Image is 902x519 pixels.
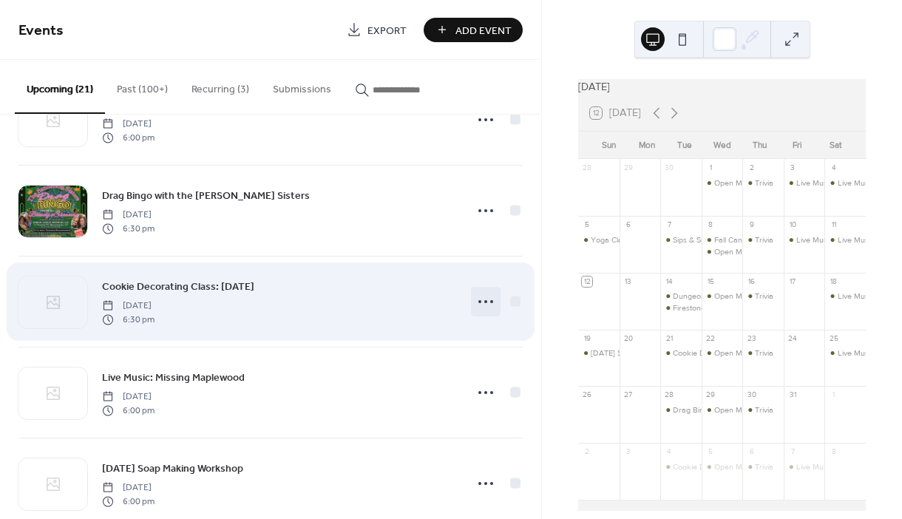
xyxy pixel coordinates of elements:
[705,277,716,287] div: 15
[102,299,155,313] span: [DATE]
[628,132,665,160] div: Mon
[824,177,866,189] div: Live Music: Rock Solid Alibi
[829,163,839,174] div: 4
[702,234,743,245] div: Fall Candle Making Workshop
[742,404,784,415] div: Trivia
[582,390,592,401] div: 26
[787,333,798,344] div: 24
[623,333,634,344] div: 20
[747,277,757,287] div: 16
[578,234,620,245] div: Yoga Class
[755,461,773,472] div: Trivia
[15,60,105,114] button: Upcoming (21)
[747,390,757,401] div: 30
[714,404,768,415] div: Open Mic Night
[779,132,816,160] div: Fri
[102,278,254,295] a: Cookie Decorating Class: [DATE]
[705,163,716,174] div: 1
[829,220,839,230] div: 11
[102,131,155,144] span: 6:00 pm
[742,347,784,359] div: Trivia
[673,404,831,415] div: Drag Bingo with the [PERSON_NAME] Sisters
[623,390,634,401] div: 27
[747,220,757,230] div: 9
[747,447,757,458] div: 6
[102,390,155,404] span: [DATE]
[102,460,243,477] a: [DATE] Soap Making Workshop
[714,291,768,302] div: Open Mic Night
[796,234,898,245] div: Live Music: [PERSON_NAME]
[673,347,787,359] div: Cookie Decorating Class: [DATE]
[824,347,866,359] div: Live Music: Ali Kat & The Revelators
[660,461,702,472] div: Cookie Decorating Class: Thanksgiving
[705,220,716,230] div: 8
[665,163,675,174] div: 30
[578,79,866,95] div: [DATE]
[747,333,757,344] div: 23
[816,132,854,160] div: Sat
[367,23,407,38] span: Export
[623,277,634,287] div: 13
[660,291,702,302] div: Dungeons and Drafts
[102,279,254,295] span: Cookie Decorating Class: [DATE]
[714,234,819,245] div: Fall Candle Making Workshop
[755,291,773,302] div: Trivia
[741,132,779,160] div: Thu
[591,347,671,359] div: [DATE] Scaries Pop Up
[102,461,243,477] span: [DATE] Soap Making Workshop
[590,132,628,160] div: Sun
[742,291,784,302] div: Trivia
[702,291,743,302] div: Open Mic Night
[787,447,798,458] div: 7
[705,390,716,401] div: 29
[702,347,743,359] div: Open Mic Night
[714,246,768,257] div: Open Mic Night
[787,220,798,230] div: 10
[665,390,675,401] div: 28
[742,177,784,189] div: Trivia
[582,333,592,344] div: 19
[102,189,310,204] span: Drag Bingo with the [PERSON_NAME] Sisters
[102,187,310,204] a: Drag Bingo with the [PERSON_NAME] Sisters
[755,404,773,415] div: Trivia
[703,132,741,160] div: Wed
[261,60,343,112] button: Submissions
[755,177,773,189] div: Trivia
[665,220,675,230] div: 7
[702,461,743,472] div: Open Mic Night
[714,177,768,189] div: Open Mic Night
[102,495,155,508] span: 6:00 pm
[660,404,702,415] div: Drag Bingo with the Sanderson Sisters
[829,390,839,401] div: 1
[582,220,592,230] div: 5
[742,461,784,472] div: Trivia
[787,277,798,287] div: 17
[623,163,634,174] div: 29
[747,163,757,174] div: 2
[336,18,418,42] a: Export
[705,447,716,458] div: 5
[578,347,620,359] div: Sunday Scaries Pop Up
[102,208,155,222] span: [DATE]
[787,390,798,401] div: 31
[702,177,743,189] div: Open Mic Night
[660,347,702,359] div: Cookie Decorating Class: Halloween
[455,23,512,38] span: Add Event
[591,234,630,245] div: Yoga Class
[824,291,866,302] div: Live Music: Missing Maplewood
[102,481,155,495] span: [DATE]
[582,447,592,458] div: 2
[665,277,675,287] div: 14
[424,18,523,42] button: Add Event
[665,132,703,160] div: Tue
[784,461,825,472] div: Live Music: Missing Maplewood
[102,369,245,386] a: Live Music: Missing Maplewood
[829,447,839,458] div: 8
[829,277,839,287] div: 18
[796,177,881,189] div: Live Music: Gone Rogue
[105,60,180,112] button: Past (100+)
[660,302,702,313] div: Firestone Paint Night: Gingham Pumpkin Plate
[582,163,592,174] div: 28
[787,163,798,174] div: 3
